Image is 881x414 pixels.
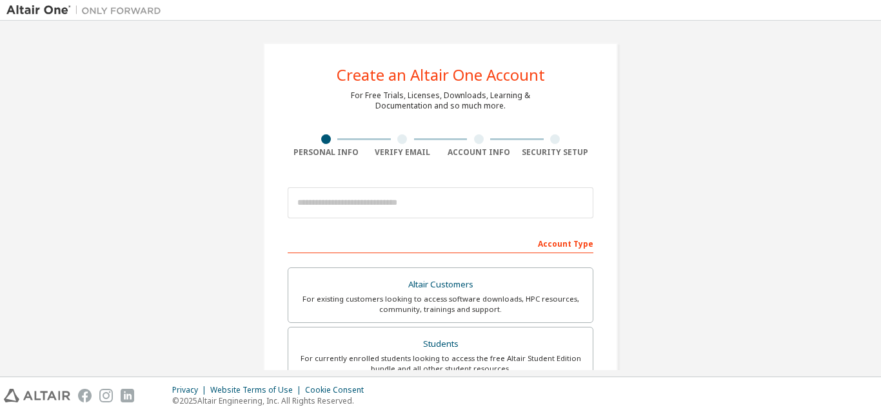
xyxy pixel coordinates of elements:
[517,147,594,158] div: Security Setup
[4,389,70,402] img: altair_logo.svg
[99,389,113,402] img: instagram.svg
[6,4,168,17] img: Altair One
[296,294,585,315] div: For existing customers looking to access software downloads, HPC resources, community, trainings ...
[121,389,134,402] img: linkedin.svg
[172,395,371,406] p: © 2025 Altair Engineering, Inc. All Rights Reserved.
[364,147,441,158] div: Verify Email
[440,147,517,158] div: Account Info
[296,335,585,353] div: Students
[172,385,210,395] div: Privacy
[305,385,371,395] div: Cookie Consent
[337,67,545,83] div: Create an Altair One Account
[351,90,530,111] div: For Free Trials, Licenses, Downloads, Learning & Documentation and so much more.
[288,147,364,158] div: Personal Info
[210,385,305,395] div: Website Terms of Use
[288,233,593,253] div: Account Type
[296,276,585,294] div: Altair Customers
[296,353,585,374] div: For currently enrolled students looking to access the free Altair Student Edition bundle and all ...
[78,389,92,402] img: facebook.svg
